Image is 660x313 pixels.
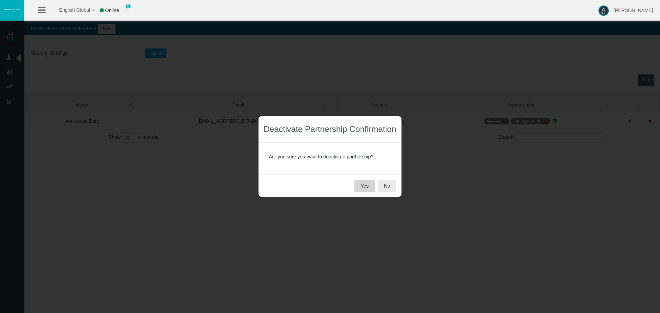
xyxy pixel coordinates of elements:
[598,5,609,16] img: user-image
[50,7,90,13] span: English Global
[378,180,396,192] button: No
[269,153,391,161] p: Are you sure you want to deactivate parthership?
[614,8,653,13] span: [PERSON_NAME]
[124,7,129,14] img: user_small.png
[105,8,119,13] span: Online
[125,4,131,9] span: 0
[3,8,21,11] img: logo.svg
[354,180,375,192] button: Yes
[264,125,396,134] h3: Deactivate Partnership Confirmation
